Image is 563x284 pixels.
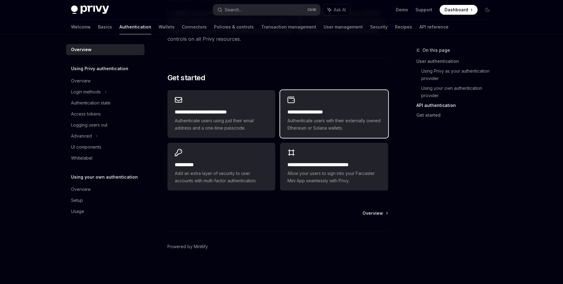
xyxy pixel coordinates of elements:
a: Using Privy as your authentication provider [421,66,497,83]
a: Welcome [71,20,91,34]
a: Security [370,20,388,34]
a: Transaction management [261,20,316,34]
button: Toggle dark mode [482,5,492,15]
div: Setup [71,197,83,204]
a: Usage [66,206,145,217]
div: Authentication state [71,99,111,107]
span: Authenticate users using just their email address and a one-time passcode. [175,117,268,132]
span: Add an extra layer of security to user accounts with multi-factor authentication. [175,170,268,184]
a: Recipes [395,20,412,34]
a: **** *****Add an extra layer of security to user accounts with multi-factor authentication. [167,143,275,191]
a: Logging users out [66,119,145,131]
span: Overview [362,210,383,216]
span: Authenticate users with their externally owned Ethereum or Solana wallets. [287,117,381,132]
a: Wallets [159,20,175,34]
a: Whitelabel [66,153,145,164]
h5: Using Privy authentication [71,65,128,72]
a: Demo [396,7,408,13]
a: **** **** **** ****Authenticate users with their externally owned Ethereum or Solana wallets. [280,90,388,138]
div: Overview [71,77,91,85]
a: Access tokens [66,108,145,119]
a: Using your own authentication provider [421,83,497,100]
div: Login methods [71,88,101,96]
div: Usage [71,208,84,215]
a: API authentication [416,100,497,110]
button: Search...CtrlK [213,4,320,15]
div: Search... [225,6,242,13]
div: Overview [71,46,92,53]
a: Overview [66,75,145,86]
a: Basics [98,20,112,34]
a: Overview [66,184,145,195]
span: Ctrl K [307,7,317,12]
h5: Using your own authentication [71,173,138,181]
button: Ask AI [323,4,350,15]
a: User management [324,20,363,34]
a: Overview [362,210,388,216]
div: Access tokens [71,110,101,118]
img: dark logo [71,6,109,14]
a: Support [415,7,432,13]
a: API reference [419,20,449,34]
a: Setup [66,195,145,206]
a: Connectors [182,20,207,34]
a: User authentication [416,56,497,66]
div: UI components [71,143,101,151]
span: Ask AI [334,7,346,13]
div: Logging users out [71,121,107,129]
a: Authentication state [66,97,145,108]
span: Get started [167,73,205,83]
a: Powered by Mintlify [167,244,208,250]
span: On this page [422,47,450,54]
a: Policies & controls [214,20,254,34]
a: Authentication [119,20,151,34]
div: Overview [71,186,91,193]
a: Overview [66,44,145,55]
span: Dashboard [445,7,468,13]
a: Dashboard [440,5,478,15]
span: Allow your users to sign into your Farcaster Mini App seamlessly with Privy. [287,170,381,184]
div: Advanced [71,132,92,140]
a: UI components [66,142,145,153]
a: Get started [416,110,497,120]
div: Whitelabel [71,154,92,162]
